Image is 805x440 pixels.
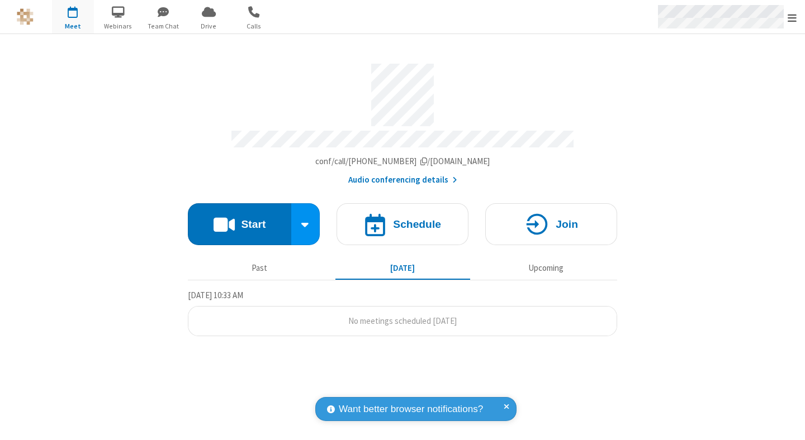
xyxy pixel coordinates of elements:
span: Copy my meeting room link [315,156,490,166]
button: Schedule [337,203,468,245]
span: Want better browser notifications? [339,402,483,417]
button: [DATE] [335,257,470,279]
span: No meetings scheduled [DATE] [348,315,457,326]
span: Webinars [97,21,139,31]
span: Calls [233,21,275,31]
iframe: Chat [777,411,797,432]
button: Audio conferencing details [348,174,457,186]
h4: Join [556,219,578,229]
div: Start conference options [291,203,320,245]
section: Today's Meetings [188,289,617,337]
button: Join [485,203,617,245]
h4: Schedule [393,219,441,229]
span: [DATE] 10:33 AM [188,290,243,300]
button: Past [192,257,327,279]
button: Start [188,203,291,245]
span: Drive [188,21,230,31]
span: Team Chat [143,21,184,31]
h4: Start [241,219,266,229]
button: Copy my meeting room linkCopy my meeting room link [315,155,490,168]
span: Meet [52,21,94,31]
img: QA Selenium DO NOT DELETE OR CHANGE [17,8,34,25]
button: Upcoming [479,257,613,279]
section: Account details [188,55,617,186]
